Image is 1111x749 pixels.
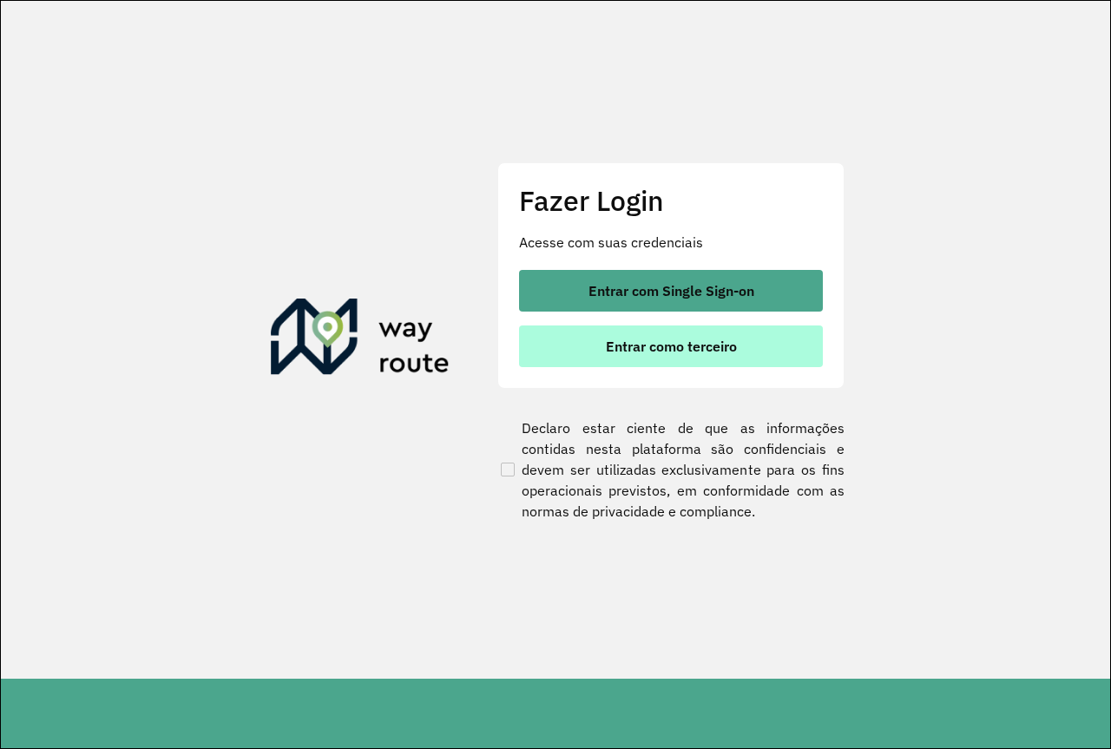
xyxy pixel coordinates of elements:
button: button [519,270,823,312]
p: Acesse com suas credenciais [519,232,823,253]
h2: Fazer Login [519,184,823,217]
img: Roteirizador AmbevTech [271,299,450,382]
label: Declaro estar ciente de que as informações contidas nesta plataforma são confidenciais e devem se... [497,417,845,522]
span: Entrar com Single Sign-on [588,284,754,298]
span: Entrar como terceiro [606,339,737,353]
button: button [519,325,823,367]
